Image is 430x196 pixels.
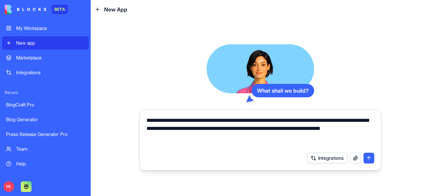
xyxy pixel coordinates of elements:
a: Integrations [2,66,89,79]
img: logo [5,5,46,14]
div: What shall we build? [252,84,314,97]
a: Team [2,142,89,156]
a: Press Release Generator Pro [2,128,89,141]
div: My Workspace [16,25,85,32]
div: Integrations [16,69,85,76]
div: Blog Generator [6,116,85,123]
div: Help [16,160,85,167]
button: Integrations [307,153,347,163]
div: BlogCraft Pro [6,101,85,108]
a: Marketplace [2,51,89,64]
a: New app [2,36,89,50]
div: BETA [52,5,68,14]
a: BETA [5,5,68,14]
a: My Workspace [2,21,89,35]
div: Team [16,146,85,152]
a: BlogCraft Pro [2,98,89,111]
a: Help [2,157,89,170]
div: New app [16,40,85,46]
div: Press Release Generator Pro [6,131,85,138]
a: Blog Generator [2,113,89,126]
span: Recent [2,90,89,95]
div: Marketplace [16,54,85,61]
span: New App [104,5,127,13]
span: ML [3,181,14,192]
a: Get Started [2,172,89,185]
